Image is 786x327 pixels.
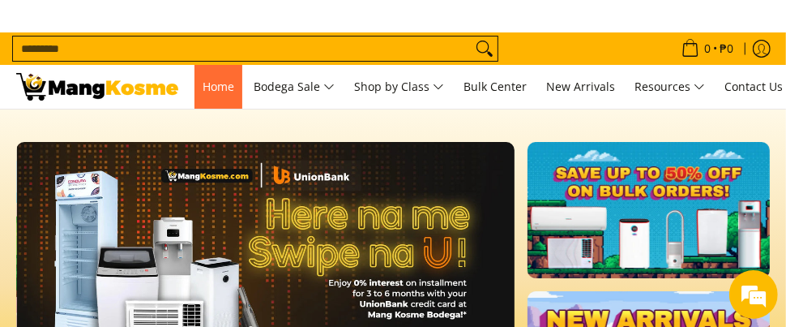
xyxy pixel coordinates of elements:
a: Bodega Sale [246,65,343,109]
ul: Customer Navigation [8,32,778,65]
span: Shop by Class [354,77,444,97]
span: ₱0 [717,43,736,54]
a: Bulk Center [455,65,535,109]
span: Home [203,79,234,94]
span: Resources [634,77,705,97]
span: Bulk Center [463,79,527,94]
span: • [677,40,738,58]
textarea: Type your message and hit 'Enter' [8,190,309,247]
span: We're online! [94,78,224,242]
a: Log in [745,32,778,65]
span: 0 [702,43,713,54]
a: Resources [626,65,713,109]
span: Bodega Sale [254,77,335,97]
a: New Arrivals [538,65,623,109]
button: Search [472,37,498,61]
span: Contact Us [724,79,783,94]
a: Home [194,65,242,109]
a: Shop by Class [346,65,452,109]
span: New Arrivals [546,79,615,94]
img: Mang Kosme: Your Home Appliances Warehouse Sale Partner! [16,73,178,101]
a: Cart [669,32,745,65]
div: Minimize live chat window [266,8,305,47]
div: Chat with us now [84,91,272,112]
